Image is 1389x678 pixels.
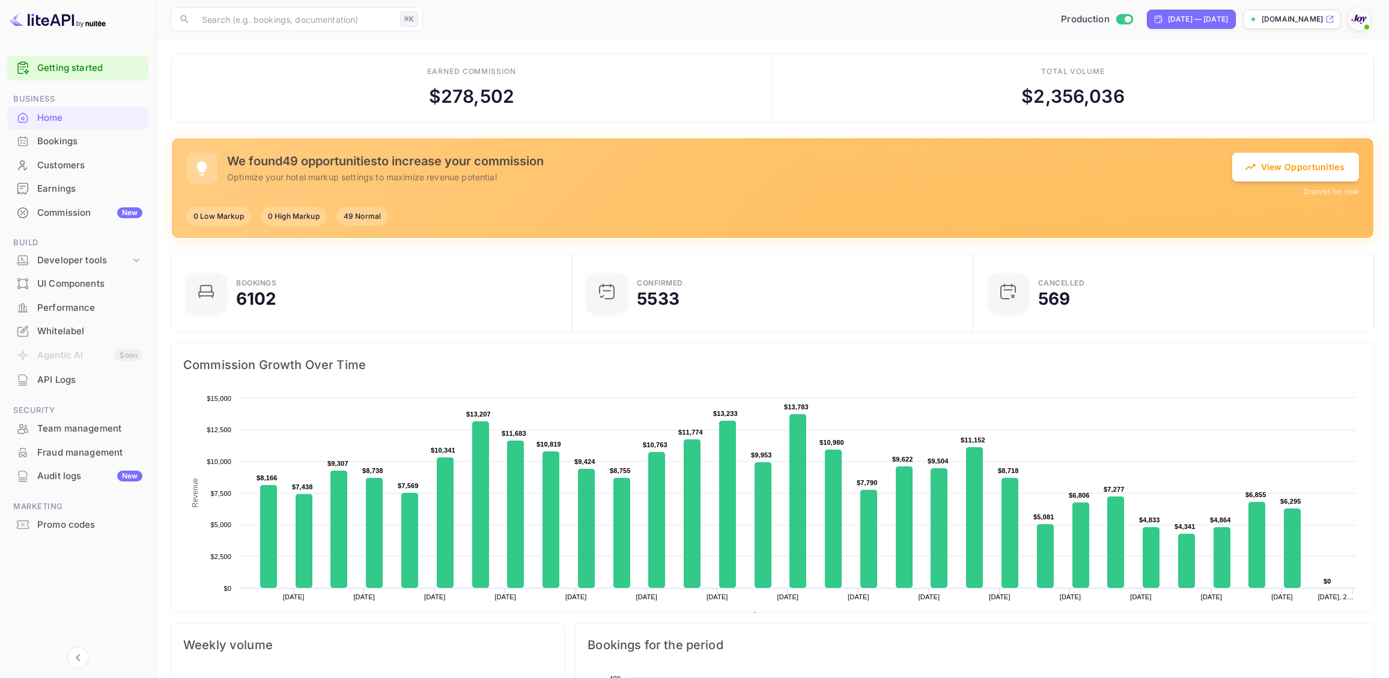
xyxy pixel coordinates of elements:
[207,426,231,433] text: $12,500
[7,320,148,343] div: Whitelabel
[919,593,940,600] text: [DATE]
[7,56,148,81] div: Getting started
[819,439,844,446] text: $10,980
[37,206,142,220] div: Commission
[37,254,130,267] div: Developer tools
[7,130,148,152] a: Bookings
[7,177,148,201] div: Earnings
[763,612,794,620] text: Revenue
[429,83,514,110] div: $ 278,502
[67,647,89,668] button: Collapse navigation
[637,279,683,287] div: Confirmed
[7,201,148,224] a: CommissionNew
[7,130,148,153] div: Bookings
[1324,578,1331,585] text: $0
[7,368,148,392] div: API Logs
[186,211,251,222] span: 0 Low Markup
[117,207,142,218] div: New
[1232,153,1359,182] button: View Opportunities
[292,483,313,490] text: $7,438
[37,277,142,291] div: UI Components
[1061,13,1110,26] span: Production
[637,290,679,307] div: 5533
[7,465,148,488] div: Audit logsNew
[7,441,148,465] div: Fraud management
[191,478,199,507] text: Revenue
[1280,498,1301,505] text: $6,295
[7,296,148,319] a: Performance
[37,446,142,460] div: Fraud management
[7,154,148,176] a: Customers
[1271,593,1293,600] text: [DATE]
[210,521,231,528] text: $5,000
[7,417,148,441] div: Team management
[7,320,148,342] a: Whitelabel
[7,513,148,537] div: Promo codes
[713,410,738,417] text: $13,233
[1201,593,1223,600] text: [DATE]
[1210,516,1231,524] text: $4,864
[784,403,809,411] text: $13,783
[37,182,142,196] div: Earnings
[565,593,587,600] text: [DATE]
[998,467,1019,474] text: $8,718
[207,395,231,402] text: $15,000
[707,593,728,600] text: [DATE]
[236,290,277,307] div: 6102
[1060,593,1081,600] text: [DATE]
[117,471,142,481] div: New
[1262,14,1323,25] p: [DOMAIN_NAME]
[261,211,327,222] span: 0 High Markup
[227,154,1232,168] h5: We found 49 opportunities to increase your commission
[37,373,142,387] div: API Logs
[1104,486,1125,493] text: $7,277
[1304,186,1359,197] button: Dismiss for now
[7,417,148,439] a: Team management
[848,593,869,600] text: [DATE]
[223,585,231,592] text: $0
[7,272,148,296] div: UI Components
[466,411,491,418] text: $13,207
[7,368,148,391] a: API Logs
[431,447,455,454] text: $10,341
[7,154,148,177] div: Customers
[574,458,595,465] text: $9,424
[10,10,106,29] img: LiteAPI logo
[327,460,348,467] text: $9,307
[257,474,278,481] text: $8,166
[588,635,1362,655] span: Bookings for the period
[1021,83,1125,110] div: $ 2,356,036
[7,201,148,225] div: CommissionNew
[989,593,1011,600] text: [DATE]
[857,479,878,486] text: $7,790
[1168,14,1228,25] div: [DATE] — [DATE]
[643,441,667,448] text: $10,763
[751,451,772,459] text: $9,953
[1033,513,1054,521] text: $5,081
[398,482,419,489] text: $7,569
[336,211,388,222] span: 49 Normal
[427,66,516,77] div: Earned commission
[37,61,142,75] a: Getting started
[1349,10,1369,29] img: With Joy
[7,177,148,200] a: Earnings
[183,635,553,655] span: Weekly volume
[353,593,375,600] text: [DATE]
[7,296,148,320] div: Performance
[1175,523,1196,530] text: $4,341
[183,355,1362,374] span: Commission Growth Over Time
[1318,593,1354,600] text: [DATE], 2…
[928,457,949,465] text: $9,504
[892,456,913,463] text: $9,622
[37,469,142,483] div: Audit logs
[1245,491,1266,498] text: $6,855
[777,593,799,600] text: [DATE]
[7,465,148,487] a: Audit logsNew
[283,593,305,600] text: [DATE]
[7,513,148,536] a: Promo codes
[7,93,148,106] span: Business
[1038,279,1085,287] div: CANCELLED
[7,236,148,249] span: Build
[7,500,148,513] span: Marketing
[236,279,276,287] div: Bookings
